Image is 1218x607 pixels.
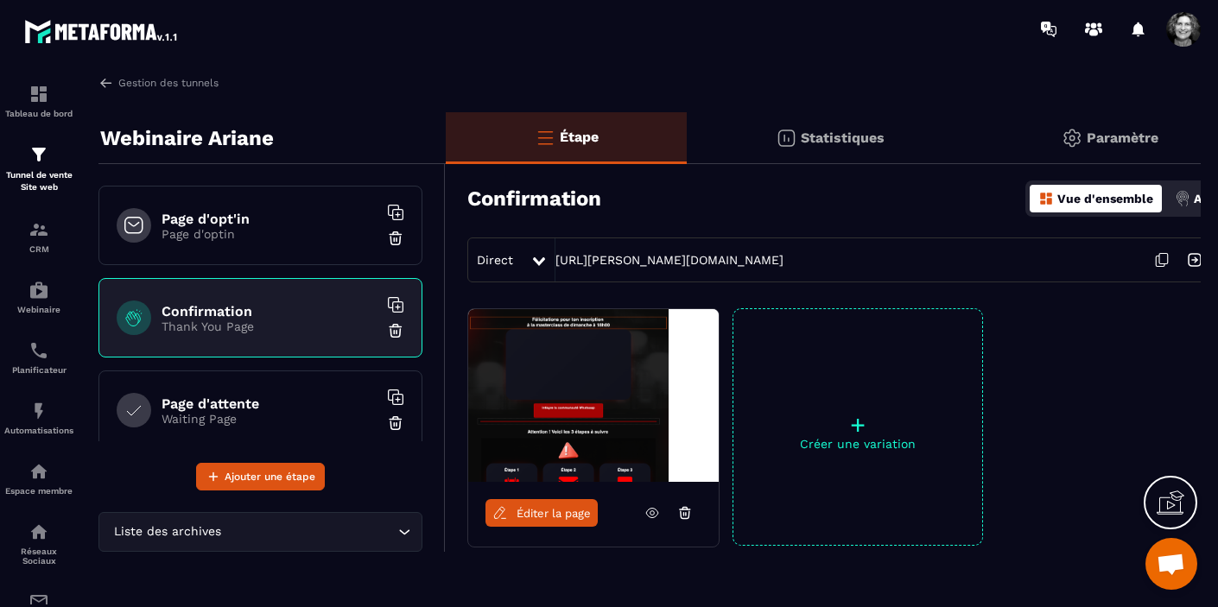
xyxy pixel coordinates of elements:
img: dashboard-orange.40269519.svg [1038,191,1054,206]
p: Webinaire [4,305,73,314]
span: Éditer la page [517,507,591,520]
a: automationsautomationsWebinaire [4,267,73,327]
img: arrow-next.bcc2205e.svg [1178,243,1211,276]
h3: Confirmation [467,187,601,211]
p: Thank You Page [162,319,377,333]
h6: Page d'opt'in [162,211,377,227]
img: trash [387,322,404,339]
img: automations [29,461,49,482]
p: Paramètre [1087,130,1158,146]
img: setting-gr.5f69749f.svg [1062,128,1082,149]
p: Statistiques [801,130,885,146]
img: formation [29,219,49,240]
p: Réseaux Sociaux [4,547,73,566]
div: Search for option [98,512,422,552]
img: logo [24,16,180,47]
img: actions.d6e523a2.png [1175,191,1190,206]
img: bars-o.4a397970.svg [535,127,555,148]
p: Tableau de bord [4,109,73,118]
img: social-network [29,522,49,542]
span: Ajouter une étape [225,468,315,485]
p: Automatisations [4,426,73,435]
h6: Page d'attente [162,395,377,412]
p: Espace membre [4,486,73,496]
p: Waiting Page [162,412,377,426]
p: Créer une variation [733,437,982,451]
h6: Confirmation [162,303,377,319]
p: Tunnel de vente Site web [4,169,73,193]
a: automationsautomationsEspace membre [4,448,73,509]
a: Éditer la page [485,499,598,527]
a: automationsautomationsAutomatisations [4,388,73,448]
p: Vue d'ensemble [1057,192,1153,205]
div: Ouvrir le chat [1145,538,1197,590]
img: trash [387,230,404,247]
a: formationformationTableau de bord [4,71,73,131]
input: Search for option [225,522,394,541]
p: Étape [560,129,599,145]
img: arrow [98,75,114,91]
a: formationformationTunnel de vente Site web [4,131,73,206]
img: automations [29,401,49,421]
a: formationformationCRM [4,206,73,267]
p: CRM [4,244,73,254]
img: formation [29,84,49,104]
img: formation [29,144,49,165]
span: Liste des archives [110,522,225,541]
img: trash [387,414,404,432]
a: Gestion des tunnels [98,75,219,91]
img: stats.20deebd0.svg [776,128,796,149]
a: schedulerschedulerPlanificateur [4,327,73,388]
a: social-networksocial-networkRéseaux Sociaux [4,509,73,579]
button: Ajouter une étape [196,463,325,490]
img: scheduler [29,340,49,361]
p: Planificateur [4,365,73,375]
a: [URL][PERSON_NAME][DOMAIN_NAME] [555,253,783,267]
p: + [733,413,982,437]
span: Direct [477,253,513,267]
img: image [468,309,719,482]
p: Webinaire Ariane [100,121,274,155]
img: automations [29,280,49,300]
p: Page d'optin [162,227,377,241]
